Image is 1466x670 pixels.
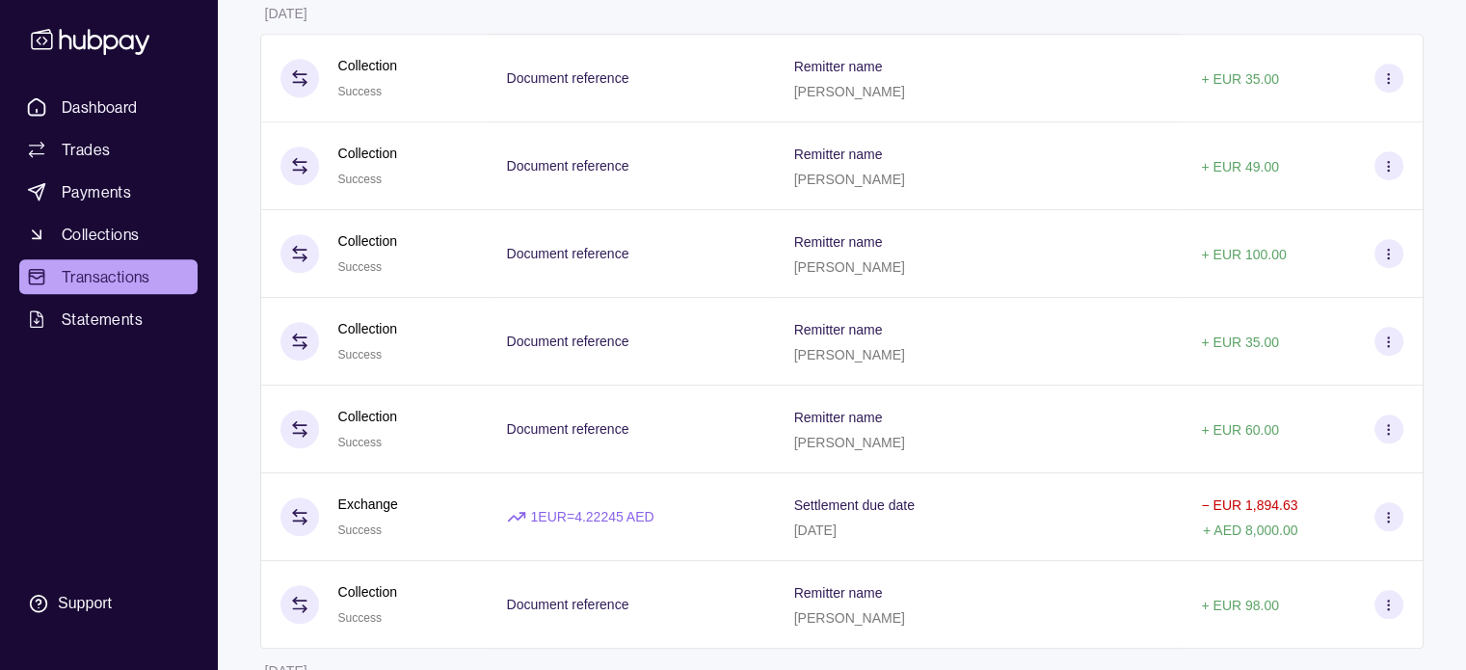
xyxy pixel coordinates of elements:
[19,174,198,209] a: Payments
[1201,71,1279,87] p: + EUR 35.00
[19,302,198,336] a: Statements
[62,180,131,203] span: Payments
[62,308,143,331] span: Statements
[338,494,398,515] p: Exchange
[338,581,397,603] p: Collection
[338,55,397,76] p: Collection
[338,406,397,427] p: Collection
[338,173,382,186] span: Success
[265,6,307,21] p: [DATE]
[794,172,905,187] p: [PERSON_NAME]
[62,95,138,119] span: Dashboard
[1201,159,1279,174] p: + EUR 49.00
[19,259,198,294] a: Transactions
[794,59,883,74] p: Remitter name
[794,435,905,450] p: [PERSON_NAME]
[507,158,629,174] p: Document reference
[1201,335,1279,350] p: + EUR 35.00
[794,523,837,538] p: [DATE]
[338,611,382,625] span: Success
[794,147,883,162] p: Remitter name
[794,410,883,425] p: Remitter name
[58,593,112,614] div: Support
[794,322,883,337] p: Remitter name
[794,610,905,626] p: [PERSON_NAME]
[1201,247,1286,262] p: + EUR 100.00
[338,318,397,339] p: Collection
[62,223,139,246] span: Collections
[19,90,198,124] a: Dashboard
[794,347,905,362] p: [PERSON_NAME]
[507,334,629,349] p: Document reference
[507,246,629,261] p: Document reference
[507,597,629,612] p: Document reference
[62,138,110,161] span: Trades
[338,523,382,537] span: Success
[338,436,382,449] span: Success
[1201,422,1279,438] p: + EUR 60.00
[794,84,905,99] p: [PERSON_NAME]
[19,217,198,252] a: Collections
[338,348,382,362] span: Success
[507,70,629,86] p: Document reference
[62,265,150,288] span: Transactions
[531,506,654,527] p: 1 EUR = 4.22245 AED
[794,497,915,513] p: Settlement due date
[1201,497,1297,513] p: − EUR 1,894.63
[19,132,198,167] a: Trades
[794,234,883,250] p: Remitter name
[1203,523,1297,538] p: + AED 8,000.00
[794,259,905,275] p: [PERSON_NAME]
[19,583,198,624] a: Support
[507,421,629,437] p: Document reference
[338,230,397,252] p: Collection
[338,85,382,98] span: Success
[1201,598,1279,613] p: + EUR 98.00
[338,260,382,274] span: Success
[338,143,397,164] p: Collection
[794,585,883,601] p: Remitter name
